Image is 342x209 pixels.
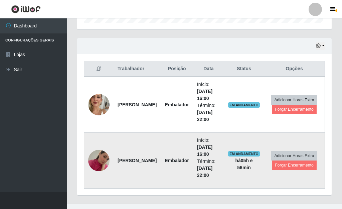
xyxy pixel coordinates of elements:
th: Posição [161,61,193,77]
button: Forçar Encerramento [272,105,317,114]
img: CoreUI Logo [11,5,41,13]
strong: há 05 h e 56 min [235,158,252,170]
time: [DATE] 16:00 [197,89,212,101]
li: Início: [197,137,220,158]
th: Data [193,61,224,77]
time: [DATE] 16:00 [197,144,212,157]
button: Forçar Encerramento [272,161,317,170]
strong: Embalador [165,102,189,107]
th: Status [224,61,264,77]
th: Opções [264,61,325,77]
span: EM ANDAMENTO [228,151,260,156]
time: [DATE] 22:00 [197,110,212,122]
li: Início: [197,81,220,102]
li: Término: [197,102,220,123]
time: [DATE] 22:00 [197,166,212,178]
th: Trabalhador [114,61,161,77]
button: Adicionar Horas Extra [271,95,317,105]
span: EM ANDAMENTO [228,102,260,108]
img: 1740564000628.jpeg [88,86,110,124]
li: Término: [197,158,220,179]
strong: Embalador [165,158,189,163]
strong: [PERSON_NAME] [118,102,157,107]
button: Adicionar Horas Extra [271,151,317,161]
strong: [PERSON_NAME] [118,158,157,163]
img: 1741890042510.jpeg [88,141,110,180]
